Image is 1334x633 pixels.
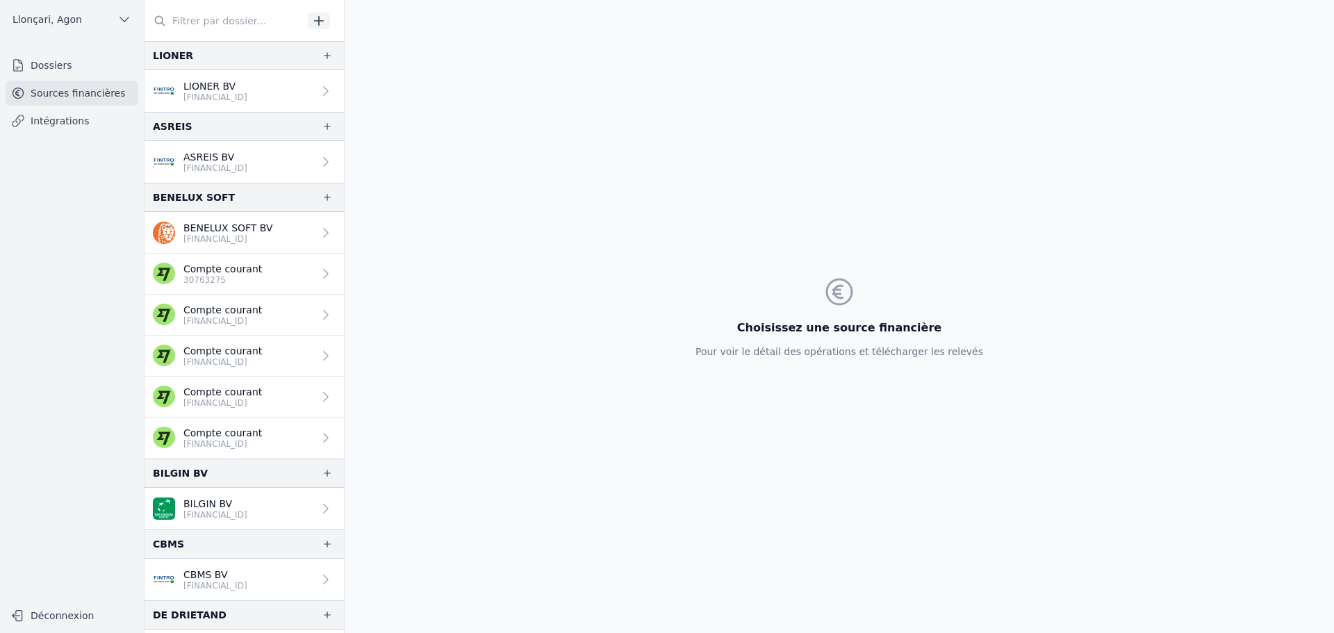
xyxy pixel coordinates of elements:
[183,580,247,591] p: [FINANCIAL_ID]
[6,53,138,78] a: Dossiers
[153,568,175,591] img: FINTRO_BE_BUSINESS_GEBABEBB.png
[153,345,175,367] img: wise.png
[13,13,82,26] span: Llonçari, Agon
[183,150,247,164] p: ASREIS BV
[145,8,303,33] input: Filtrer par dossier...
[153,118,192,135] div: ASREIS
[183,262,262,276] p: Compte courant
[6,81,138,106] a: Sources financières
[145,70,344,112] a: LIONER BV [FINANCIAL_ID]
[6,605,138,627] button: Déconnexion
[153,151,175,173] img: FINTRO_BE_BUSINESS_GEBABEBB.png
[183,233,273,245] p: [FINANCIAL_ID]
[153,607,227,623] div: DE DRIETAND
[183,438,262,450] p: [FINANCIAL_ID]
[153,427,175,449] img: wise.png
[183,221,273,235] p: BENELUX SOFT BV
[6,8,138,31] button: Llonçari, Agon
[145,141,344,183] a: ASREIS BV [FINANCIAL_ID]
[183,92,247,103] p: [FINANCIAL_ID]
[183,315,262,327] p: [FINANCIAL_ID]
[145,212,344,254] a: BENELUX SOFT BV [FINANCIAL_ID]
[153,536,184,552] div: CBMS
[145,295,344,336] a: Compte courant [FINANCIAL_ID]
[183,426,262,440] p: Compte courant
[145,254,344,295] a: Compte courant 30763275
[183,497,247,511] p: BILGIN BV
[145,418,344,459] a: Compte courant [FINANCIAL_ID]
[153,263,175,285] img: wise.png
[183,274,262,286] p: 30763275
[183,509,247,520] p: [FINANCIAL_ID]
[6,108,138,133] a: Intégrations
[153,222,175,244] img: ing.png
[695,345,983,359] p: Pour voir le détail des opérations et télécharger les relevés
[145,559,344,600] a: CBMS BV [FINANCIAL_ID]
[153,47,193,64] div: LIONER
[183,344,262,358] p: Compte courant
[153,304,175,326] img: wise.png
[183,385,262,399] p: Compte courant
[183,163,247,174] p: [FINANCIAL_ID]
[153,189,235,206] div: BENELUX SOFT
[695,320,983,336] h3: Choisissez une source financière
[183,397,262,409] p: [FINANCIAL_ID]
[183,303,262,317] p: Compte courant
[145,336,344,377] a: Compte courant [FINANCIAL_ID]
[183,568,247,582] p: CBMS BV
[153,498,175,520] img: BNP_BE_BUSINESS_GEBABEBB.png
[153,386,175,408] img: wise.png
[145,488,344,529] a: BILGIN BV [FINANCIAL_ID]
[153,80,175,102] img: FINTRO_BE_BUSINESS_GEBABEBB.png
[183,356,262,368] p: [FINANCIAL_ID]
[153,465,208,482] div: BILGIN BV
[145,377,344,418] a: Compte courant [FINANCIAL_ID]
[183,79,247,93] p: LIONER BV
